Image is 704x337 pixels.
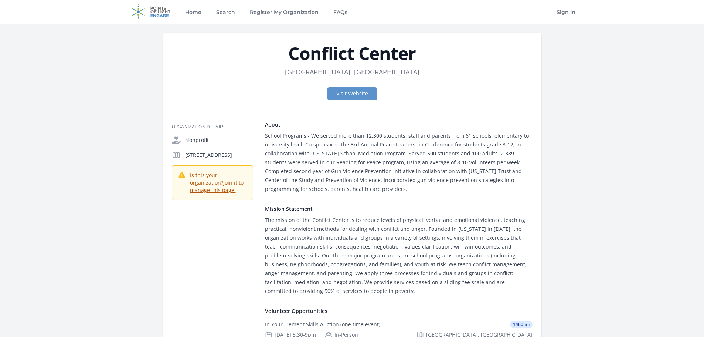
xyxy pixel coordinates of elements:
[185,137,253,144] p: Nonprofit
[172,44,533,62] h1: Conflict Center
[265,131,533,193] div: School Programs - We served more than 12,300 students, staff and parents from 61 schools, element...
[185,151,253,159] p: [STREET_ADDRESS]
[172,124,253,130] h3: Organization Details
[265,307,533,315] h4: Volunteer Opportunities
[190,172,247,194] p: Is this your organization?
[510,321,533,328] span: 1480 mi
[265,321,380,328] div: In Your Element Skills Auction (one time event)
[265,205,533,213] h4: Mission Statement
[265,121,533,128] h4: About
[285,67,419,77] dd: [GEOGRAPHIC_DATA], [GEOGRAPHIC_DATA]
[327,87,377,100] a: Visit Website
[190,179,244,193] a: Join it to manage this page!​
[265,216,533,296] div: The mission of the Conflict Center is to reduce levels of physical, verbal and emotional violence...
